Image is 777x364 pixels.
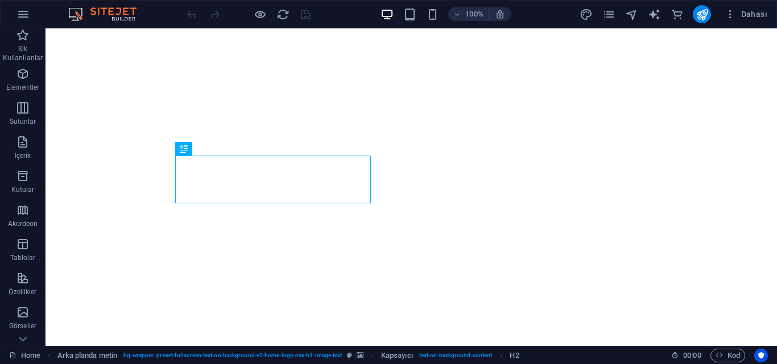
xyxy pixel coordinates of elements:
[693,5,711,23] button: publish
[122,349,342,362] span: . bg-wrapper .preset-fullscreen-text-on-background-v2-home-logo-nav-h1-image-text
[602,8,615,21] i: Sayfalar (Ctrl+Alt+S)
[347,352,352,358] i: Bu element, özelleştirilebilir bir ön ayar
[647,7,661,21] button: text_generator
[9,287,36,296] p: Özellikler
[14,151,31,160] p: İçerik
[625,7,638,21] button: navigator
[625,8,638,21] i: Navigatör
[648,8,661,21] i: AI Writer
[57,349,519,362] nav: breadcrumb
[495,9,505,19] i: Yeniden boyutlandırmada yakınlaştırma düzeyini seçilen cihaza uyacak şekilde otomatik olarak ayarla.
[579,7,593,21] button: design
[357,352,363,358] i: Bu element, arka plan içeriyor
[276,7,290,21] button: reload
[720,5,772,23] button: Dahası
[10,117,36,126] p: Sütunlar
[710,349,745,362] button: Kod
[418,349,493,362] span: . text-on-background-content
[580,8,593,21] i: Tasarım (Ctrl+Alt+Y)
[725,9,767,20] span: Dahası
[57,349,118,362] span: Seçmek için tıkla. Düzenlemek için çift tıkla
[716,349,740,362] span: Kod
[465,7,483,21] h6: 100%
[670,7,684,21] button: commerce
[6,83,39,92] p: Elementler
[696,8,709,21] i: Yayınla
[11,185,35,194] p: Kutular
[448,7,489,21] button: 100%
[754,349,768,362] button: Usercentrics
[65,7,151,21] img: Editor Logo
[683,349,701,362] span: 00 00
[10,253,36,262] p: Tablolar
[510,349,519,362] span: Seçmek için tıkla. Düzenlemek için çift tıkla
[671,349,701,362] h6: Oturum süresi
[671,8,684,21] i: Ticaret
[691,351,693,359] span: :
[602,7,615,21] button: pages
[8,219,38,228] p: Akordeon
[276,8,290,21] i: Sayfayı yeniden yükleyin
[253,7,267,21] button: Ön izleme modundan çıkıp düzenlemeye devam etmek için buraya tıklayın
[9,349,40,362] a: Seçimi iptal etmek için tıkla. Sayfaları açmak için çift tıkla
[9,321,36,330] p: Görseller
[381,349,413,362] span: Seçmek için tıkla. Düzenlemek için çift tıkla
